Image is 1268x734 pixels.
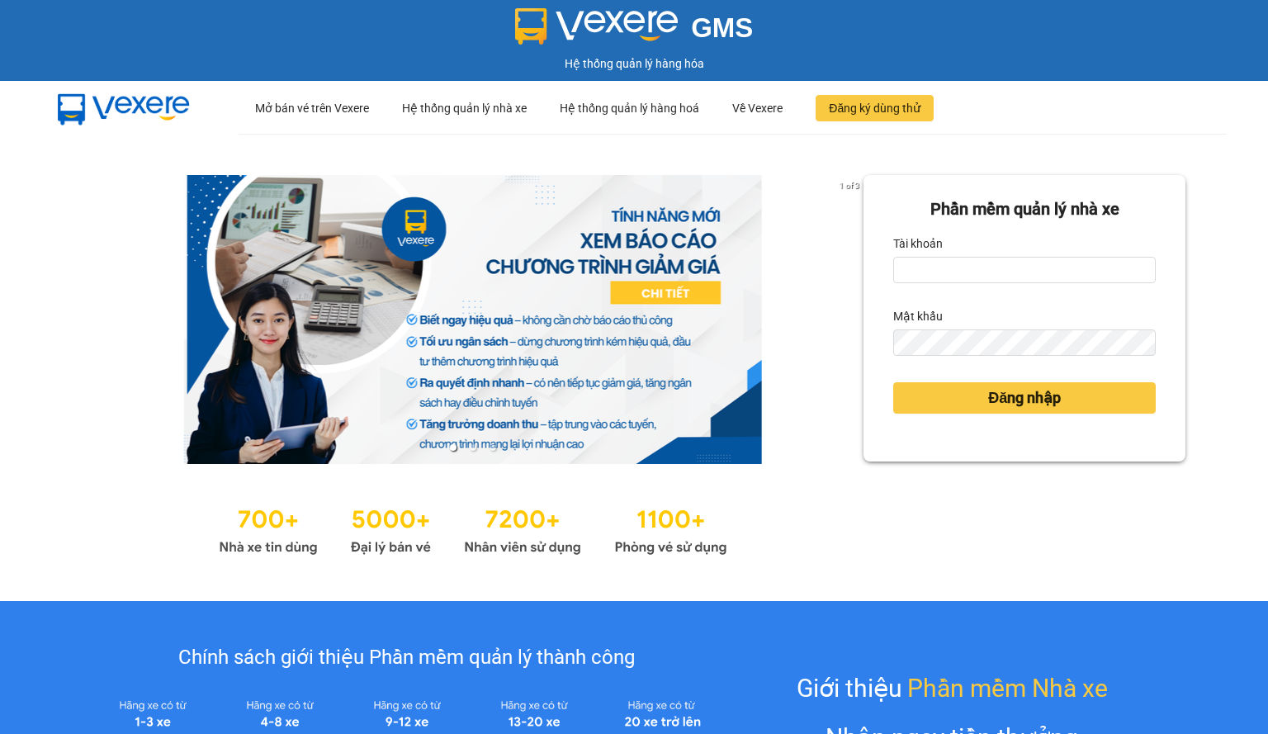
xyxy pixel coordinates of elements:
[515,25,754,38] a: GMS
[829,99,920,117] span: Đăng ký dùng thử
[89,642,726,674] div: Chính sách giới thiệu Phần mềm quản lý thành công
[988,386,1061,410] span: Đăng nhập
[83,175,106,464] button: previous slide / item
[893,257,1156,283] input: Tài khoản
[732,82,783,135] div: Về Vexere
[515,8,679,45] img: logo 2
[816,95,934,121] button: Đăng ký dùng thử
[219,497,727,560] img: Statistics.png
[691,12,753,43] span: GMS
[41,81,206,135] img: mbUUG5Q.png
[835,175,863,197] p: 1 of 3
[255,82,369,135] div: Mở bán vé trên Vexere
[893,197,1156,222] div: Phần mềm quản lý nhà xe
[450,444,457,451] li: slide item 1
[840,175,863,464] button: next slide / item
[893,382,1156,414] button: Đăng nhập
[4,54,1264,73] div: Hệ thống quản lý hàng hóa
[560,82,699,135] div: Hệ thống quản lý hàng hoá
[797,669,1108,708] div: Giới thiệu
[893,303,943,329] label: Mật khẩu
[893,329,1156,356] input: Mật khẩu
[907,669,1108,708] span: Phần mềm Nhà xe
[470,444,476,451] li: slide item 2
[402,82,527,135] div: Hệ thống quản lý nhà xe
[893,230,943,257] label: Tài khoản
[490,444,496,451] li: slide item 3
